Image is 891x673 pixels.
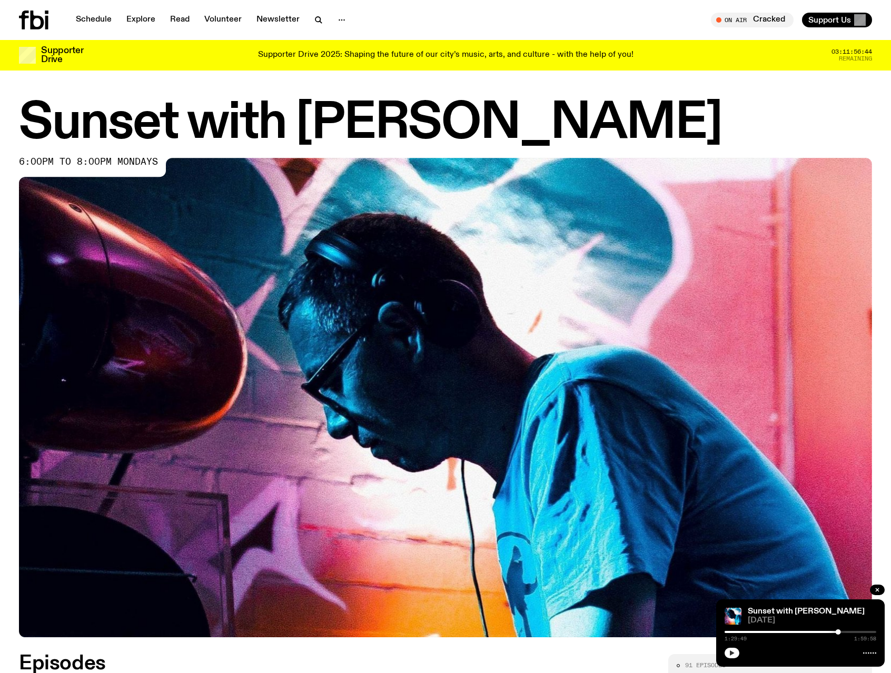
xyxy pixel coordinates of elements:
span: 1:59:58 [854,636,876,641]
span: [DATE] [748,617,876,625]
h3: Supporter Drive [41,46,83,64]
a: Newsletter [250,13,306,27]
h1: Sunset with [PERSON_NAME] [19,100,872,147]
h2: Episodes [19,654,583,673]
button: On AirCracked [711,13,794,27]
span: 91 episodes [685,662,726,668]
a: Explore [120,13,162,27]
span: Support Us [808,15,851,25]
img: Simon Caldwell stands side on, looking downwards. He has headphones on. Behind him is a brightly ... [19,158,872,637]
span: 6:00pm to 8:00pm mondays [19,158,158,166]
p: Supporter Drive 2025: Shaping the future of our city’s music, arts, and culture - with the help o... [258,51,633,60]
a: Volunteer [198,13,248,27]
button: Support Us [802,13,872,27]
span: 1:29:49 [725,636,747,641]
a: Read [164,13,196,27]
a: Sunset with [PERSON_NAME] [748,607,865,616]
a: Schedule [70,13,118,27]
span: Remaining [839,56,872,62]
span: 03:11:56:44 [831,49,872,55]
img: Simon Caldwell stands side on, looking downwards. He has headphones on. Behind him is a brightly ... [725,608,741,625]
